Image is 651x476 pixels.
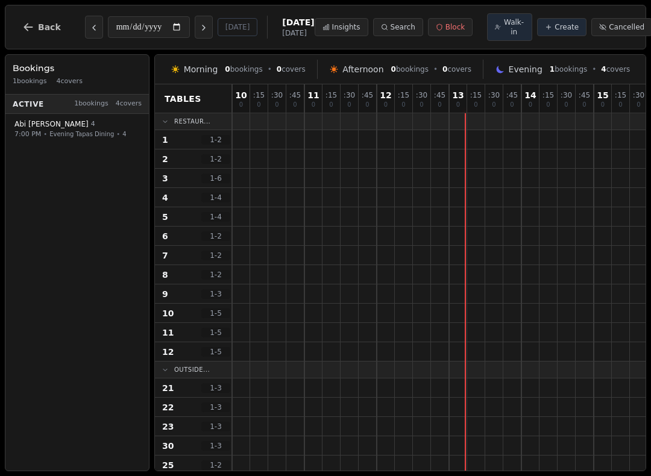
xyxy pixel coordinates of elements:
span: 4 [91,119,95,130]
span: 0 [601,102,605,108]
span: 0 [618,102,622,108]
span: 9 [162,288,168,300]
span: 3 [162,172,168,184]
span: 1 - 3 [201,422,230,431]
span: 12 [162,346,174,358]
span: 1 - 2 [201,270,230,280]
span: 0 [564,102,568,108]
span: Evening [509,63,542,75]
span: 0 [637,102,640,108]
span: 0 [277,65,281,74]
span: 0 [510,102,514,108]
span: Abi [PERSON_NAME] [14,119,89,129]
span: 1 - 6 [201,174,230,183]
button: Walk-in [487,13,532,41]
span: 30 [162,440,174,452]
button: [DATE] [218,18,258,36]
span: 7 [162,249,168,261]
span: 1 - 3 [201,289,230,299]
span: 14 [524,91,536,99]
span: : 15 [253,92,265,99]
span: : 45 [289,92,301,99]
span: 0 [225,65,230,74]
span: : 45 [362,92,373,99]
span: • [116,130,120,139]
span: 1 - 3 [201,383,230,393]
span: 11 [307,91,319,99]
span: 1 - 2 [201,251,230,260]
button: Create [537,18,587,36]
span: 4 covers [116,99,142,109]
span: 8 [162,269,168,281]
button: Next day [195,16,213,39]
span: covers [277,64,306,74]
span: 10 [235,91,247,99]
span: : 30 [416,92,427,99]
span: Afternoon [342,63,383,75]
span: : 30 [488,92,500,99]
span: 0 [391,65,396,74]
button: Previous day [85,16,103,39]
span: 21 [162,382,174,394]
span: 4 [122,130,126,139]
span: : 15 [398,92,409,99]
span: 0 [546,102,550,108]
span: 1 - 4 [201,212,230,222]
span: [DATE] [282,28,314,38]
button: Insights [315,18,368,36]
span: bookings [550,64,587,74]
span: 1 - 2 [201,231,230,241]
span: 0 [329,102,333,108]
button: Abi [PERSON_NAME]47:00 PM•Evening Tapas Dining•4 [8,115,146,143]
span: 1 - 3 [201,402,230,412]
span: 0 [420,102,423,108]
span: 1 [162,134,168,146]
span: 0 [474,102,477,108]
span: 5 [162,211,168,223]
span: 1 - 5 [201,308,230,318]
span: Active [13,99,44,108]
span: 1 - 2 [201,460,230,470]
span: 15 [597,91,608,99]
span: 0 [257,102,260,108]
span: Walk-in [503,17,524,37]
span: 0 [529,102,532,108]
span: 1 bookings [74,99,108,109]
span: Insights [332,22,360,32]
span: : 30 [271,92,283,99]
span: 2 [162,153,168,165]
span: : 30 [633,92,644,99]
span: 0 [312,102,315,108]
span: : 30 [561,92,572,99]
span: : 45 [434,92,445,99]
span: covers [442,64,471,74]
span: 0 [275,102,278,108]
span: : 15 [470,92,482,99]
span: 0 [347,102,351,108]
span: • [43,130,47,139]
span: 10 [162,307,174,319]
span: bookings [225,64,262,74]
span: 13 [452,91,464,99]
span: Morning [184,63,218,75]
span: Tables [165,93,201,105]
span: 4 [601,65,606,74]
span: 1 - 4 [201,193,230,202]
span: covers [601,64,630,74]
span: 1 - 3 [201,441,230,451]
span: • [433,64,438,74]
span: : 15 [615,92,626,99]
span: Evening Tapas Dining [49,130,114,139]
h3: Bookings [13,62,142,74]
span: Back [38,23,61,31]
span: Restaur... [174,117,210,126]
span: 4 [162,192,168,204]
span: 1 [550,65,555,74]
span: : 45 [506,92,518,99]
span: 0 [492,102,495,108]
button: Back [13,13,71,42]
span: bookings [391,64,429,74]
button: Block [428,18,473,36]
span: 0 [401,102,405,108]
span: 7:00 PM [14,129,41,139]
